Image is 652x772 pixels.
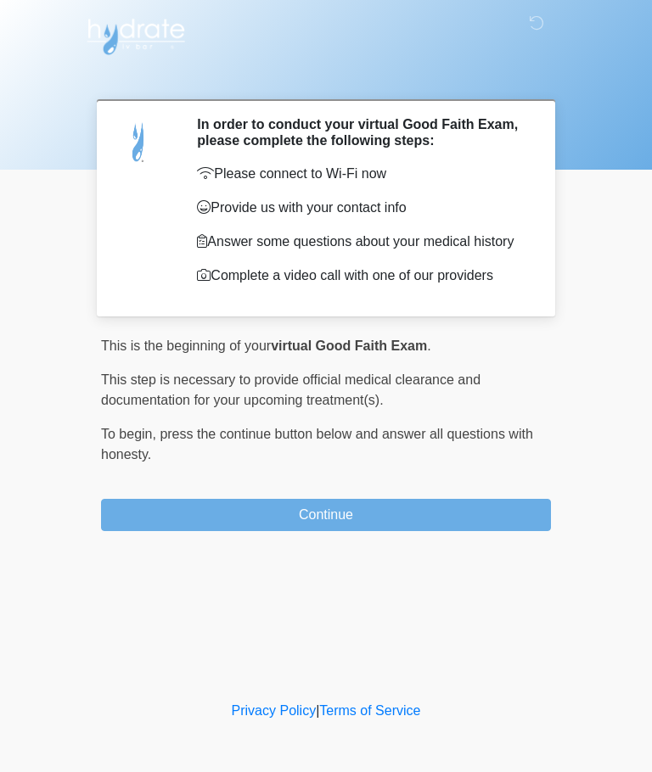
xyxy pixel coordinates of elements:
[197,232,526,252] p: Answer some questions about your medical history
[197,198,526,218] p: Provide us with your contact info
[197,116,526,148] h2: In order to conduct your virtual Good Faith Exam, please complete the following steps:
[114,116,165,167] img: Agent Avatar
[197,266,526,286] p: Complete a video call with one of our providers
[101,372,481,407] span: This step is necessary to provide official medical clearance and documentation for your upcoming ...
[316,703,319,718] a: |
[88,61,564,92] h1: ‎ ‎ ‎ ‎
[84,13,188,56] img: Hydrate IV Bar - Arcadia Logo
[232,703,317,718] a: Privacy Policy
[319,703,420,718] a: Terms of Service
[101,427,160,441] span: To begin,
[101,499,551,531] button: Continue
[427,338,430,353] span: .
[101,427,533,462] span: press the continue button below and answer all questions with honesty.
[271,338,427,353] strong: virtual Good Faith Exam
[101,338,271,353] span: This is the beginning of your
[197,164,526,184] p: Please connect to Wi-Fi now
